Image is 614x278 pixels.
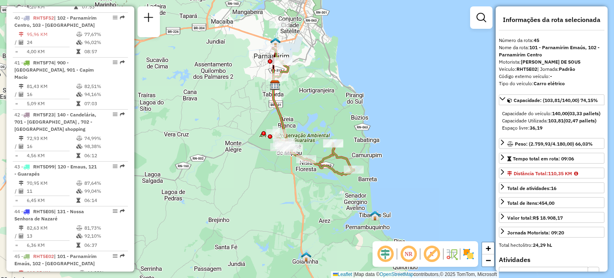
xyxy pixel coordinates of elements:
[533,242,552,248] strong: 24,29 hL
[515,141,593,147] span: Peso: (2.759,93/4.180,00) 66,03%
[331,271,499,278] div: Map data © contributors,© 2025 TomTom, Microsoft
[482,242,494,254] a: Zoom in
[113,15,118,20] em: Opções
[113,112,118,117] em: Opções
[19,144,24,149] i: Total de Atividades
[499,138,604,149] a: Peso: (2.759,93/4.180,00) 66,03%
[14,60,94,80] span: 41 -
[502,110,601,117] div: Capacidade do veículo:
[76,136,82,141] i: % de utilização do peso
[502,117,601,124] div: Capacidade Utilizada:
[499,242,604,249] div: Total hectolitro:
[514,97,598,103] span: Capacidade: (103,81/140,00) 74,15%
[534,37,539,43] strong: 45
[84,179,124,187] td: 87,64%
[76,153,80,158] i: Tempo total em rota
[14,15,97,28] span: | 102 - Parnamirim Centro, 103 - [GEOGRAPHIC_DATA]
[120,209,125,214] em: Rota exportada
[84,30,124,38] td: 77,67%
[499,153,604,164] a: Tempo total em rota: 09:06
[19,189,24,194] i: Total de Atividades
[33,208,54,214] span: RHT5E05
[79,270,85,275] i: % de utilização do peso
[26,100,76,108] td: 5,09 KM
[84,134,124,142] td: 74,99%
[499,44,600,58] strong: 101 - Parnamirim Emaús, 102 - Parnamirim Centro
[473,10,489,26] a: Exibir filtros
[559,66,575,72] strong: Padrão
[26,196,76,204] td: 6,45 KM
[14,15,97,28] span: 40 -
[76,181,82,186] i: % de utilização do peso
[19,40,24,45] i: Total de Atividades
[14,38,18,46] td: /
[550,73,552,79] strong: -
[486,243,491,253] span: +
[333,272,352,277] a: Leaflet
[26,82,76,90] td: 81,43 KM
[19,226,24,230] i: Distância Total
[76,243,80,248] i: Tempo total em rota
[26,224,76,232] td: 82,63 KM
[270,37,281,48] img: 638 UDC Light Parnamirim
[534,80,565,86] strong: Carro elétrico
[14,3,18,11] td: =
[26,142,76,150] td: 16
[84,38,124,46] td: 96,02%
[499,16,604,24] h4: Informações da rota selecionada
[499,80,604,87] div: Tipo do veículo:
[14,142,18,150] td: /
[499,66,604,73] div: Veículo:
[507,229,564,236] div: Jornada Motorista: 09:20
[499,212,604,223] a: Valor total:R$ 18.908,17
[120,15,125,20] em: Rota exportada
[14,253,97,266] span: | 101 - Parnamirim Emaús, 102 - [GEOGRAPHIC_DATA]
[26,30,76,38] td: 95,96 KM
[530,125,542,131] strong: 36,19
[370,210,380,221] img: Tibau do Sul
[19,181,24,186] i: Distância Total
[499,168,604,178] a: Distância Total:110,35 KM
[507,185,556,191] span: Total de atividades:
[499,107,604,135] div: Capacidade: (103,81/140,00) 74,15%
[564,118,596,124] strong: (02,47 pallets)
[507,200,554,207] div: Total de itens:
[422,244,441,264] span: Exibir rótulo
[548,170,572,176] span: 110,35 KM
[84,142,124,150] td: 98,38%
[537,66,575,72] span: | Jornada:
[76,198,80,203] i: Tempo total em rota
[19,84,24,89] i: Distância Total
[26,90,76,98] td: 16
[486,255,491,265] span: −
[26,134,76,142] td: 72,93 KM
[270,80,280,90] img: CDD Natal Novo
[84,48,124,56] td: 08:57
[26,179,76,187] td: 70,95 KM
[26,152,76,160] td: 4,56 KM
[76,84,82,89] i: % de utilização do peso
[568,110,600,116] strong: (03,33 pallets)
[499,227,604,238] a: Jornada Motorista: 09:20
[84,152,124,160] td: 06:12
[76,49,80,54] i: Tempo total em rota
[499,256,604,264] h4: Atividades
[14,196,18,204] td: =
[507,214,563,222] div: Valor total:
[120,60,125,65] em: Rota exportada
[574,171,578,176] i: KM da rota maior que o KM cadastrado para o veículo ou tipo de veículo
[33,60,54,66] span: RHT5F74
[82,3,120,11] td: 07:53
[499,197,604,208] a: Total de itens:454,00
[19,92,24,97] i: Total de Atividades
[84,196,124,204] td: 06:14
[14,100,18,108] td: =
[14,232,18,240] td: /
[19,270,24,275] i: Distância Total
[499,58,604,66] div: Motorista:
[533,215,563,221] strong: R$ 18.908,17
[14,241,18,249] td: =
[113,164,118,169] em: Opções
[120,112,125,117] em: Rota exportada
[74,4,78,9] i: Tempo total em rota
